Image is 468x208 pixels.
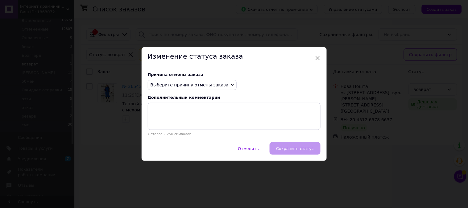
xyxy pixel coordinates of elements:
[148,95,321,100] div: Дополнительный комментарий
[231,142,265,155] button: Отменить
[238,146,259,151] span: Отменить
[148,132,321,136] p: Осталось: 250 символов
[142,47,327,66] div: Изменение статуса заказа
[315,53,321,63] span: ×
[151,82,229,87] span: Выберите причину отмены заказа
[148,72,321,77] div: Причина отмены заказа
